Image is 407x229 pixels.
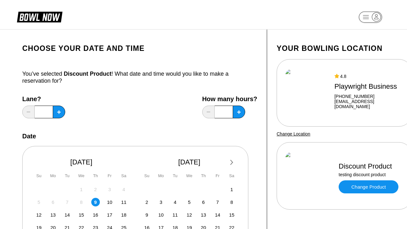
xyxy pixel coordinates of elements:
[63,171,72,180] div: Tu
[227,198,236,206] div: Choose Saturday, November 8th, 2025
[277,131,310,136] a: Change Location
[105,198,114,206] div: Choose Friday, October 10th, 2025
[22,44,257,53] h1: Choose your Date and time
[63,198,72,206] div: Not available Tuesday, October 7th, 2025
[199,211,208,219] div: Choose Thursday, November 13th, 2025
[335,74,403,79] div: 4.8
[171,171,179,180] div: Tu
[339,172,398,177] div: testing discount product
[213,198,222,206] div: Choose Friday, November 7th, 2025
[77,171,86,180] div: We
[91,211,100,219] div: Choose Thursday, October 16th, 2025
[285,152,333,200] img: Discount Product
[142,198,151,206] div: Choose Sunday, November 2nd, 2025
[22,95,65,102] label: Lane?
[157,171,165,180] div: Mo
[199,198,208,206] div: Choose Thursday, November 6th, 2025
[157,198,165,206] div: Choose Monday, November 3rd, 2025
[227,171,236,180] div: Sa
[199,171,208,180] div: Th
[185,198,194,206] div: Choose Wednesday, November 5th, 2025
[213,211,222,219] div: Choose Friday, November 14th, 2025
[49,171,57,180] div: Mo
[77,185,86,194] div: Not available Wednesday, October 1st, 2025
[120,211,128,219] div: Choose Saturday, October 18th, 2025
[22,70,257,84] div: You’ve selected ! What date and time would you like to make a reservation for?
[120,198,128,206] div: Choose Saturday, October 11th, 2025
[35,198,43,206] div: Not available Sunday, October 5th, 2025
[140,158,239,166] div: [DATE]
[171,211,179,219] div: Choose Tuesday, November 11th, 2025
[91,171,100,180] div: Th
[64,71,111,77] span: Discount Product
[120,171,128,180] div: Sa
[105,171,114,180] div: Fr
[142,171,151,180] div: Su
[91,185,100,194] div: Not available Thursday, October 2nd, 2025
[77,211,86,219] div: Choose Wednesday, October 15th, 2025
[227,211,236,219] div: Choose Saturday, November 15th, 2025
[335,82,403,91] div: Playwright Business
[32,158,131,166] div: [DATE]
[157,211,165,219] div: Choose Monday, November 10th, 2025
[285,69,329,117] img: Playwright Business
[335,99,403,109] a: [EMAIL_ADDRESS][DOMAIN_NAME]
[227,157,237,168] button: Next Month
[120,185,128,194] div: Not available Saturday, October 4th, 2025
[105,211,114,219] div: Choose Friday, October 17th, 2025
[339,180,398,193] a: Change Product
[105,185,114,194] div: Not available Friday, October 3rd, 2025
[77,198,86,206] div: Not available Wednesday, October 8th, 2025
[63,211,72,219] div: Choose Tuesday, October 14th, 2025
[142,211,151,219] div: Choose Sunday, November 9th, 2025
[35,171,43,180] div: Su
[22,133,36,140] label: Date
[91,198,100,206] div: Choose Thursday, October 9th, 2025
[335,94,403,99] div: [PHONE_NUMBER]
[49,211,57,219] div: Choose Monday, October 13th, 2025
[171,198,179,206] div: Choose Tuesday, November 4th, 2025
[202,95,257,102] label: How many hours?
[49,198,57,206] div: Not available Monday, October 6th, 2025
[227,185,236,194] div: Choose Saturday, November 1st, 2025
[185,211,194,219] div: Choose Wednesday, November 12th, 2025
[185,171,194,180] div: We
[213,171,222,180] div: Fr
[35,211,43,219] div: Choose Sunday, October 12th, 2025
[339,162,398,170] div: Discount Product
